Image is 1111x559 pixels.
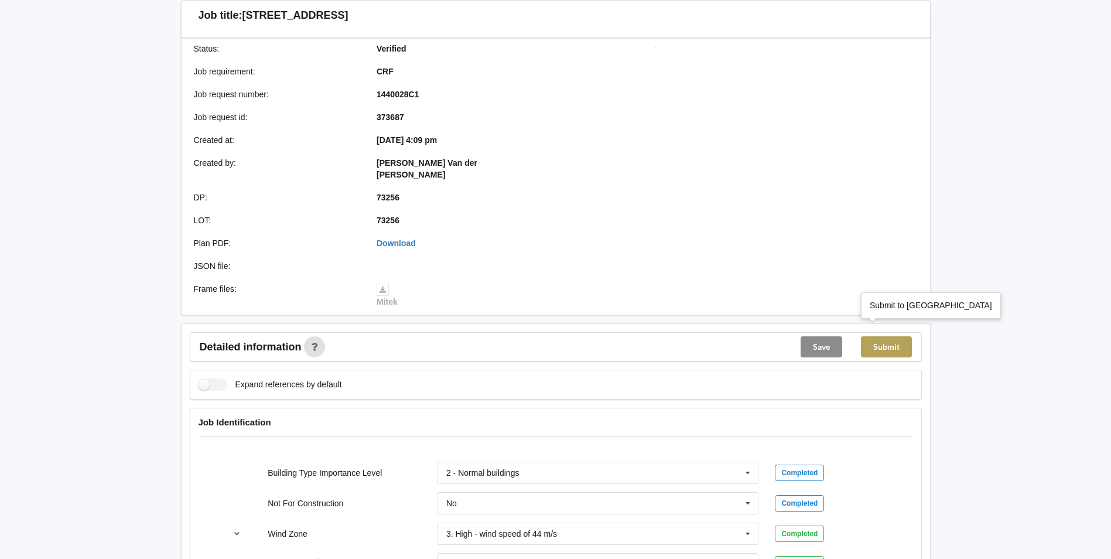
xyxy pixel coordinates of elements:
div: No [446,499,457,507]
div: 3. High - wind speed of 44 m/s [446,530,557,538]
b: Verified [377,44,406,53]
div: Created at : [186,134,369,146]
div: Job request id : [186,111,369,123]
div: Status : [186,43,369,54]
button: Submit [861,336,912,357]
a: Mitek [377,284,398,306]
div: Created by : [186,157,369,180]
label: Wind Zone [268,529,307,538]
b: [DATE] 4:09 pm [377,135,437,145]
div: 2 - Normal buildings [446,469,519,477]
div: JSON file : [186,260,369,272]
div: Plan PDF : [186,237,369,249]
label: Building Type Importance Level [268,468,382,478]
span: Detailed information [200,342,302,352]
div: LOT : [186,214,369,226]
b: [PERSON_NAME] Van der [PERSON_NAME] [377,158,477,179]
div: DP : [186,192,369,203]
b: 373687 [377,113,404,122]
label: Not For Construction [268,499,343,508]
div: Completed [775,526,824,542]
div: Job request number : [186,88,369,100]
b: CRF [377,67,394,76]
h3: Job title: [199,9,242,22]
h3: [STREET_ADDRESS] [242,9,348,22]
div: Completed [775,495,824,512]
b: 1440028C1 [377,90,419,99]
label: Expand references by default [199,379,342,391]
div: Job requirement : [186,66,369,77]
button: reference-toggle [225,523,248,544]
div: Completed [775,465,824,481]
img: Job impression image thumbnail [655,47,656,48]
b: 73256 [377,193,399,202]
b: 73256 [377,216,399,225]
a: Download [377,238,416,248]
h4: Job Identification [199,417,913,428]
div: Frame files : [186,283,369,308]
div: Submit to [GEOGRAPHIC_DATA] [870,299,992,311]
